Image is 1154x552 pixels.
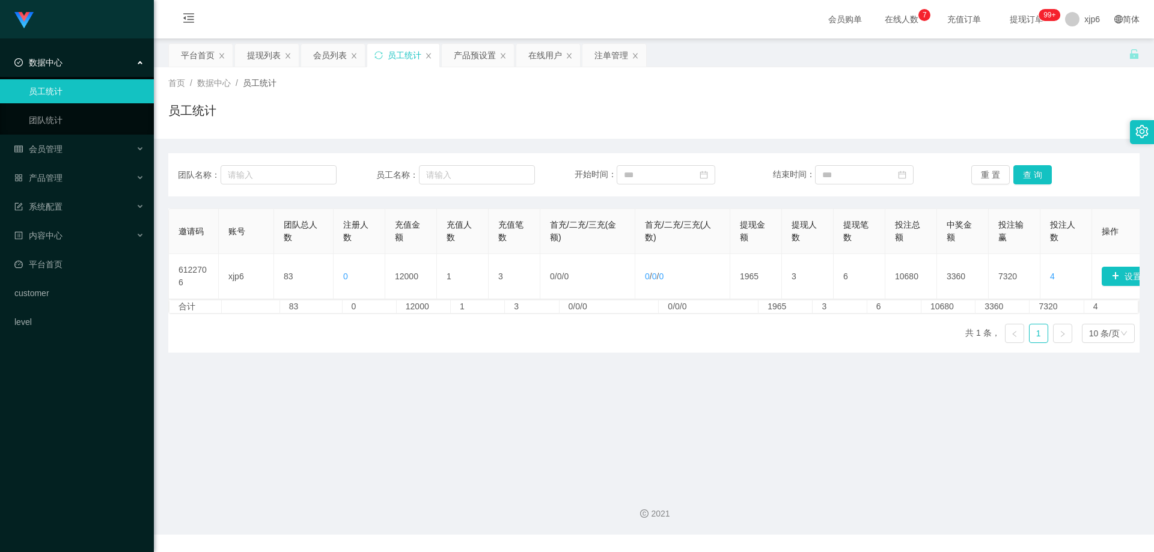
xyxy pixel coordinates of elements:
span: / [190,78,192,88]
span: 员工名称： [376,169,419,181]
span: 在线人数 [879,15,924,23]
span: 提现笔数 [843,220,869,242]
i: 图标: profile [14,231,23,240]
td: 7320 [989,254,1040,299]
p: 7 [923,9,927,21]
li: 共 1 条， [965,324,1000,343]
td: 4 [1084,300,1138,313]
img: logo.9652507e.png [14,12,34,29]
span: 0 [564,271,569,281]
span: 投注总额 [895,220,920,242]
span: 数据中心 [14,58,63,67]
a: 图标: dashboard平台首页 [14,252,144,276]
span: 0 [652,271,657,281]
span: 充值笔数 [498,220,524,242]
td: 10680 [885,254,937,299]
td: 0 [343,300,397,313]
span: 充值订单 [941,15,987,23]
td: 10680 [921,300,975,313]
span: 结束时间： [773,169,815,179]
td: 1 [437,254,489,299]
i: 图标: unlock [1129,49,1140,59]
i: 图标: calendar [898,171,906,179]
td: 0/0/0 [560,300,659,313]
span: 首页 [168,78,185,88]
span: 首充/二充/三充(金额) [550,220,616,242]
span: 0 [645,271,650,281]
td: / / [540,254,635,299]
i: 图标: close [218,52,225,59]
td: 12000 [397,300,451,313]
td: 合计 [169,300,222,313]
a: customer [14,281,144,305]
button: 重 置 [971,165,1010,184]
a: 团队统计 [29,108,144,132]
li: 下一页 [1053,324,1072,343]
span: 会员管理 [14,144,63,154]
td: 1 [451,300,505,313]
i: 图标: close [499,52,507,59]
sup: 7 [918,9,930,21]
td: 3 [782,254,834,299]
span: 账号 [228,226,245,236]
div: 注单管理 [594,44,628,67]
h1: 员工统计 [168,102,216,120]
span: 0 [557,271,562,281]
span: / [236,78,238,88]
i: 图标: close [350,52,358,59]
span: 投注输赢 [998,220,1024,242]
span: 产品管理 [14,173,63,183]
td: 6 [834,254,885,299]
div: 产品预设置 [454,44,496,67]
span: 提现金额 [740,220,765,242]
td: 1965 [759,300,813,313]
td: 6122706 [169,254,219,299]
i: 图标: table [14,145,23,153]
i: 图标: close [632,52,639,59]
span: 团队总人数 [284,220,317,242]
td: 83 [280,300,343,313]
i: 图标: down [1120,330,1128,338]
span: 0 [550,271,555,281]
i: 图标: menu-fold [168,1,209,39]
span: 投注人数 [1050,220,1075,242]
i: 图标: global [1114,15,1123,23]
td: 3 [813,300,867,313]
span: 中奖金额 [947,220,972,242]
td: xjp6 [219,254,274,299]
span: 开始时间： [575,169,617,179]
span: 邀请码 [179,226,204,236]
i: 图标: calendar [700,171,708,179]
i: 图标: close [566,52,573,59]
span: 团队名称： [178,169,221,181]
td: / / [635,254,730,299]
sup: 240 [1039,9,1060,21]
div: 2021 [163,508,1144,520]
span: 0 [659,271,664,281]
span: 首充/二充/三充(人数) [645,220,711,242]
span: 操作 [1102,226,1119,236]
div: 在线用户 [528,44,562,67]
i: 图标: form [14,202,23,211]
i: 图标: copyright [640,509,649,518]
i: 图标: sync [374,51,383,59]
i: 图标: setting [1135,125,1149,138]
td: 1965 [730,254,782,299]
span: 数据中心 [197,78,231,88]
li: 上一页 [1005,324,1024,343]
i: 图标: close [425,52,432,59]
td: 83 [274,254,334,299]
td: 6 [867,300,921,313]
div: 10 条/页 [1089,324,1120,342]
span: 提现订单 [1004,15,1049,23]
td: 3360 [937,254,989,299]
span: 提现人数 [792,220,817,242]
span: 内容中心 [14,231,63,240]
i: 图标: check-circle-o [14,58,23,67]
span: 4 [1050,271,1055,281]
span: 系统配置 [14,202,63,211]
td: 7320 [1030,300,1084,313]
input: 请输入 [221,165,337,184]
td: 3360 [975,300,1030,313]
a: 员工统计 [29,79,144,103]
